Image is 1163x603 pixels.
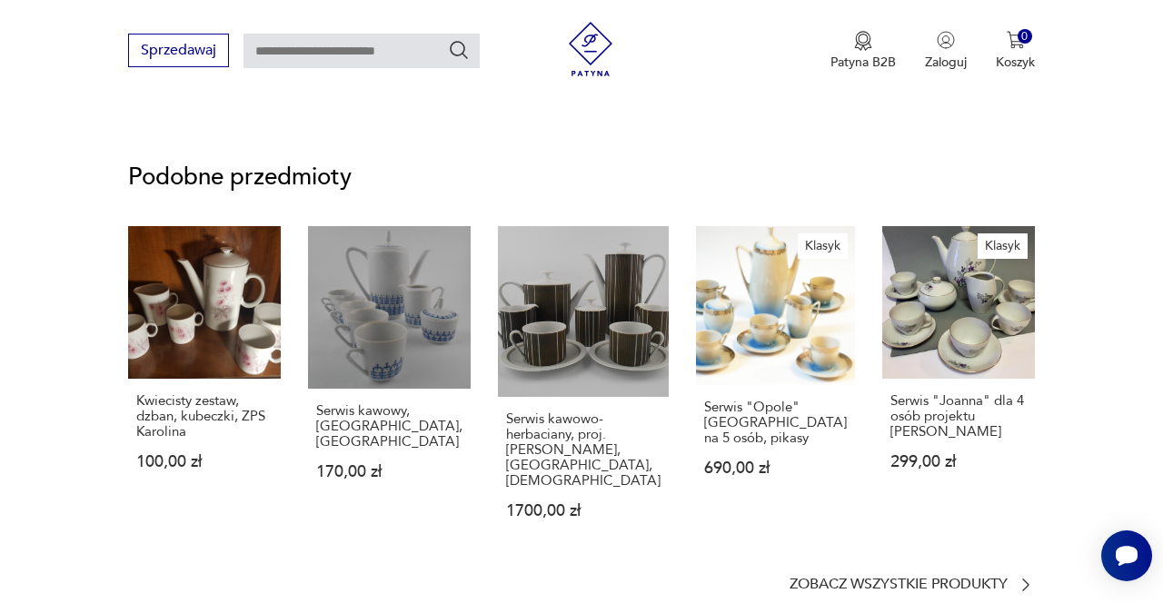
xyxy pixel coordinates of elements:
p: 1700,00 zł [506,503,661,519]
p: Serwis kawowo-herbaciany, proj. [PERSON_NAME], [GEOGRAPHIC_DATA], [DEMOGRAPHIC_DATA] [506,411,661,489]
p: Podobne przedmioty [128,166,1035,188]
p: 299,00 zł [890,454,1027,470]
p: Serwis "Opole" [GEOGRAPHIC_DATA] na 5 osób, pikasy [704,400,847,446]
p: Koszyk [996,54,1035,71]
img: Ikona koszyka [1007,31,1025,49]
p: Kwiecisty zestaw, dzban, kubeczki, ZPS Karolina [136,393,273,440]
img: Ikona medalu [854,31,872,51]
button: Patyna B2B [830,31,896,71]
p: 170,00 zł [316,464,462,479]
p: Patyna B2B [830,54,896,71]
a: Zobacz wszystkie produkty [790,576,1035,594]
div: 0 [1018,29,1033,44]
a: Ikona medaluPatyna B2B [830,31,896,71]
button: Sprzedawaj [128,34,229,67]
img: Ikonka użytkownika [937,31,955,49]
img: Patyna - sklep z meblami i dekoracjami vintage [563,22,618,76]
iframe: Smartsupp widget button [1101,530,1152,581]
a: KlasykSerwis "Joanna" dla 4 osób projektu Wincentego PotackiegoSerwis "Joanna" dla 4 osób projekt... [882,226,1035,554]
p: 690,00 zł [704,460,847,476]
a: Serwis kawowo-herbaciany, proj. prof. Heinrich Löffelhardt, Arzberg, NiemcySerwis kawowo-herbacia... [498,226,669,554]
button: Szukaj [448,39,470,61]
p: 100,00 zł [136,454,273,470]
p: Zobacz wszystkie produkty [790,578,1008,590]
a: Serwis kawowy, Kahla, NiemcySerwis kawowy, [GEOGRAPHIC_DATA], [GEOGRAPHIC_DATA]170,00 zł [308,226,471,554]
a: Sprzedawaj [128,45,229,58]
p: Serwis kawowy, [GEOGRAPHIC_DATA], [GEOGRAPHIC_DATA] [316,403,462,450]
button: Zaloguj [925,31,967,71]
p: Serwis "Joanna" dla 4 osób projektu [PERSON_NAME] [890,393,1027,440]
button: 0Koszyk [996,31,1035,71]
a: Kwiecisty zestaw, dzban, kubeczki, ZPS KarolinaKwiecisty zestaw, dzban, kubeczki, ZPS Karolina100... [128,226,281,554]
a: KlasykSerwis "Opole" Tułowice na 5 osób, pikasySerwis "Opole" [GEOGRAPHIC_DATA] na 5 osób, pikasy... [696,226,855,554]
p: Zaloguj [925,54,967,71]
